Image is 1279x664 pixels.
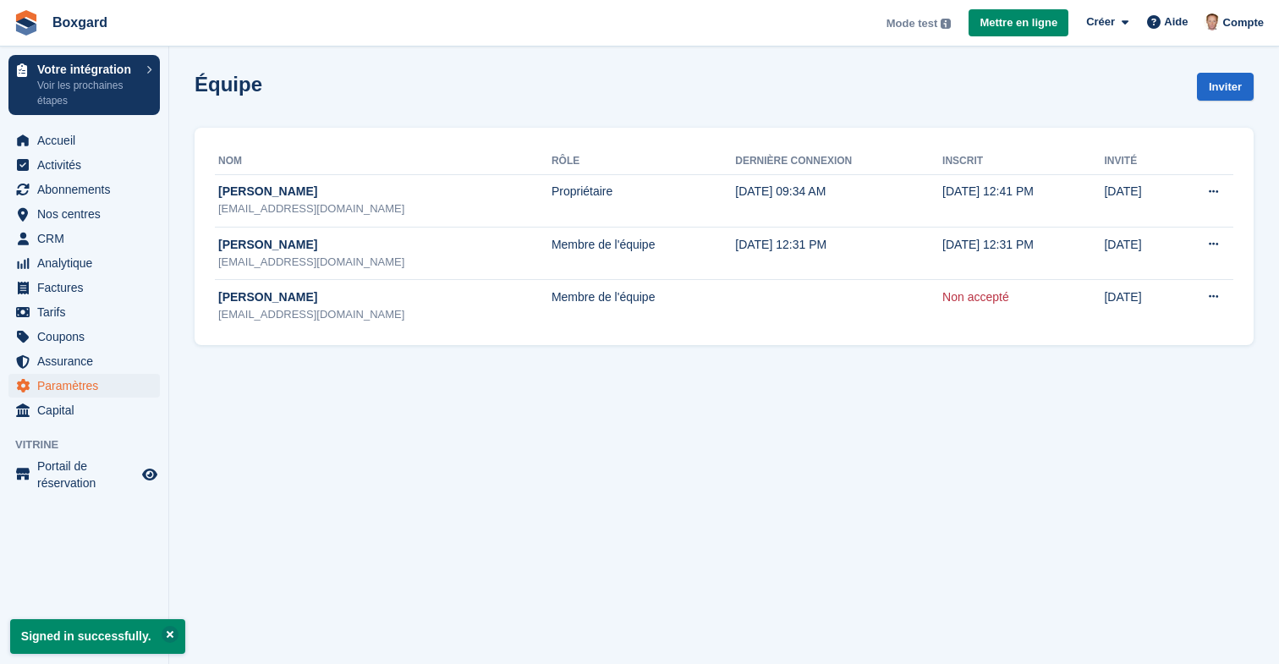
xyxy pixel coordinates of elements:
[8,129,160,152] a: menu
[735,148,942,175] th: Dernière connexion
[1164,14,1188,30] span: Aide
[1104,174,1170,227] td: [DATE]
[37,78,138,108] p: Voir les prochaines étapes
[8,398,160,422] a: menu
[218,200,552,217] div: [EMAIL_ADDRESS][DOMAIN_NAME]
[14,10,39,36] img: stora-icon-8386f47178a22dfd0bd8f6a31ec36ba5ce8667c1dd55bd0f319d3a0aa187defe.svg
[1204,14,1221,30] img: Alban Mackay
[37,202,139,226] span: Nos centres
[15,436,168,453] span: Vitrine
[552,227,735,279] td: Membre de l'équipe
[37,63,138,75] p: Votre intégration
[1104,279,1170,332] td: [DATE]
[10,619,185,654] p: Signed in successfully.
[37,374,139,398] span: Paramètres
[218,254,552,271] div: [EMAIL_ADDRESS][DOMAIN_NAME]
[8,251,160,275] a: menu
[8,276,160,299] a: menu
[980,14,1057,31] span: Mettre en ligne
[37,276,139,299] span: Factures
[37,153,139,177] span: Activités
[1104,148,1170,175] th: Invité
[1104,227,1170,279] td: [DATE]
[218,183,552,200] div: [PERSON_NAME]
[942,174,1104,227] td: [DATE] 12:41 PM
[37,325,139,348] span: Coupons
[1197,73,1254,101] a: Inviter
[8,349,160,373] a: menu
[8,202,160,226] a: menu
[942,290,1009,304] a: Non accepté
[37,178,139,201] span: Abonnements
[735,174,942,227] td: [DATE] 09:34 AM
[8,374,160,398] a: menu
[37,227,139,250] span: CRM
[552,279,735,332] td: Membre de l'équipe
[218,236,552,254] div: [PERSON_NAME]
[887,15,938,32] span: Mode test
[942,227,1104,279] td: [DATE] 12:31 PM
[8,458,160,491] a: menu
[8,300,160,324] a: menu
[552,148,735,175] th: Rôle
[195,73,262,96] h1: Équipe
[218,288,552,306] div: [PERSON_NAME]
[215,148,552,175] th: Nom
[969,9,1068,37] a: Mettre en ligne
[218,306,552,323] div: [EMAIL_ADDRESS][DOMAIN_NAME]
[8,153,160,177] a: menu
[37,458,139,491] span: Portail de réservation
[140,464,160,485] a: Boutique d'aperçu
[8,227,160,250] a: menu
[37,129,139,152] span: Accueil
[37,251,139,275] span: Analytique
[1223,14,1264,31] span: Compte
[1086,14,1115,30] span: Créer
[37,398,139,422] span: Capital
[37,300,139,324] span: Tarifs
[37,349,139,373] span: Assurance
[941,19,951,29] img: icon-info-grey-7440780725fd019a000dd9b08b2336e03edf1995a4989e88bcd33f0948082b44.svg
[8,325,160,348] a: menu
[46,8,114,36] a: Boxgard
[735,227,942,279] td: [DATE] 12:31 PM
[552,174,735,227] td: Propriétaire
[8,55,160,115] a: Votre intégration Voir les prochaines étapes
[8,178,160,201] a: menu
[942,148,1104,175] th: Inscrit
